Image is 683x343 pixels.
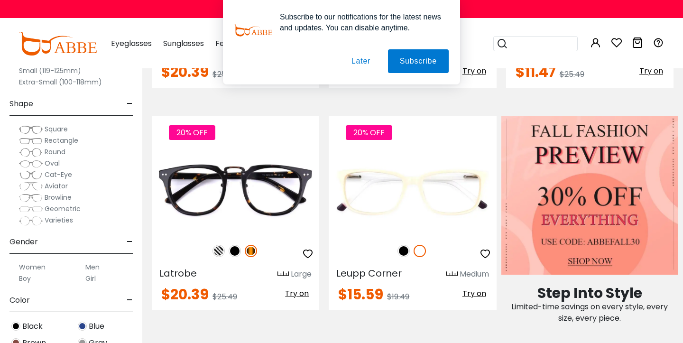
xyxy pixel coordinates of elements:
img: Square.png [19,125,43,134]
div: Medium [460,269,489,280]
span: Try on [462,288,486,299]
img: Aviator.png [19,182,43,191]
label: Women [19,261,46,273]
span: 20% OFF [169,125,215,140]
img: Tortoise [245,245,257,257]
span: Aviator [45,181,68,191]
span: Shape [9,93,33,115]
img: size ruler [446,271,458,278]
img: Cat-Eye.png [19,170,43,180]
span: Step Into Style [537,283,642,303]
img: size ruler [277,271,289,278]
img: Rectangle.png [19,136,43,146]
span: Blue [89,321,104,332]
img: Oval.png [19,159,43,168]
label: Girl [85,273,96,284]
img: Black [229,245,241,257]
span: Black [22,321,43,332]
span: Varieties [45,215,73,225]
img: Black [11,322,20,331]
div: Large [291,269,312,280]
span: Limited-time savings on every style, every size, every piece. [511,301,668,324]
img: Tortoise Latrobe - Acetate ,Adjust Nose Pads [152,150,319,234]
span: $25.49 [212,291,237,302]
span: - [127,289,133,312]
img: notification icon [234,11,272,49]
span: - [127,231,133,253]
span: Geometric [45,204,81,213]
button: Try on [282,287,312,300]
span: Round [45,147,65,157]
img: Round.png [19,148,43,157]
span: $20.39 [161,284,209,305]
button: Subscribe [388,49,449,73]
img: Fall Fashion Sale [501,116,678,275]
span: Try on [285,288,309,299]
div: Subscribe to our notifications for the latest news and updates. You can disable anytime. [272,11,449,33]
span: Rectangle [45,136,78,145]
img: Browline.png [19,193,43,203]
label: Men [85,261,100,273]
span: 20% OFF [346,125,392,140]
span: Cat-Eye [45,170,72,179]
span: - [127,93,133,115]
span: Square [45,124,68,134]
span: Leupp Corner [336,267,402,280]
span: Latrobe [159,267,197,280]
img: Varieties.png [19,216,43,226]
img: Blue [78,322,87,331]
img: Black [397,245,410,257]
span: Gender [9,231,38,253]
button: Try on [460,287,489,300]
span: Color [9,289,30,312]
span: $15.59 [338,284,383,305]
span: $19.49 [387,291,409,302]
button: Later [340,49,382,73]
img: Pattern [212,245,225,257]
span: Browline [45,193,72,202]
span: Oval [45,158,60,168]
label: Boy [19,273,31,284]
img: Geometric.png [19,204,43,214]
img: White [414,245,426,257]
img: White Leupp Corner - Acetate ,Universal Bridge Fit [329,150,496,234]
